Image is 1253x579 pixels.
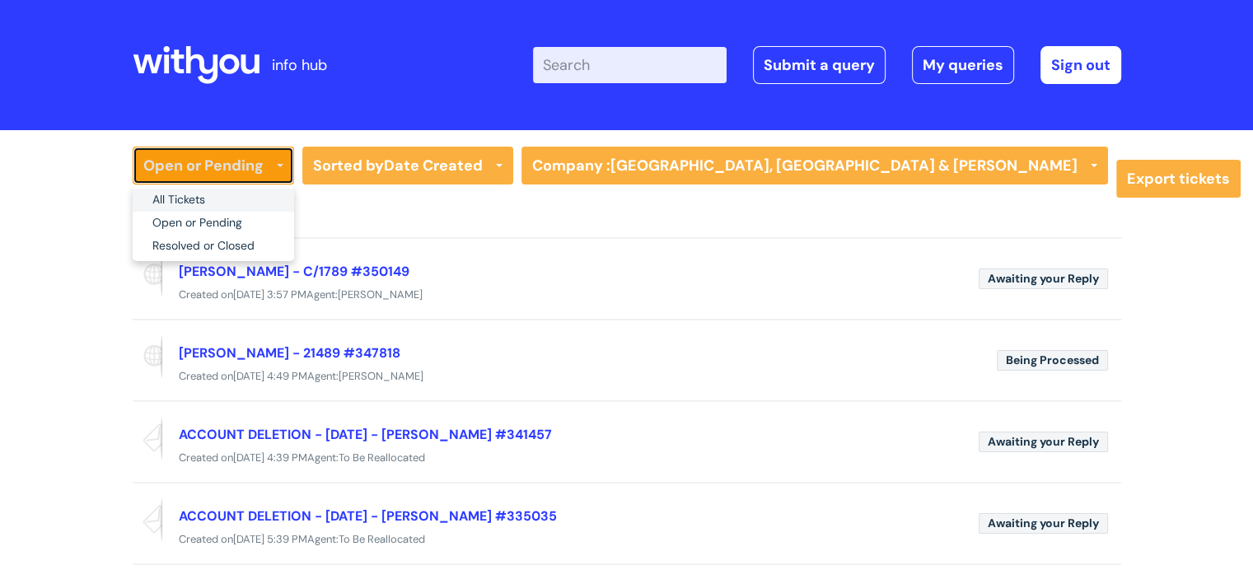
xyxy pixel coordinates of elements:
[533,46,1121,84] div: | -
[979,268,1108,289] span: Awaiting your Reply
[233,532,307,546] span: [DATE] 5:39 PM
[339,369,423,383] span: [PERSON_NAME]
[912,46,1014,84] a: My queries
[339,532,425,546] span: To Be Reallocated
[610,156,1078,175] strong: [GEOGRAPHIC_DATA], [GEOGRAPHIC_DATA] & [PERSON_NAME]
[133,235,294,258] a: Resolved or Closed
[133,367,1121,387] div: Created on Agent:
[339,451,425,465] span: To Be Reallocated
[979,432,1108,452] span: Awaiting your Reply
[133,497,162,543] span: Reported via email
[179,507,557,525] a: ACCOUNT DELETION - [DATE] - [PERSON_NAME] #335035
[133,252,162,298] span: Reported via portal
[133,448,1121,469] div: Created on Agent:
[233,287,306,301] span: [DATE] 3:57 PM
[133,212,294,235] a: Open or Pending
[233,369,307,383] span: [DATE] 4:49 PM
[179,263,409,280] a: [PERSON_NAME] - C/1789 #350149
[133,147,294,184] a: Open or Pending
[533,47,727,83] input: Search
[1116,160,1241,198] a: Export tickets
[753,46,886,84] a: Submit a query
[133,415,162,461] span: Reported via email
[179,344,400,362] a: [PERSON_NAME] - 21489 #347818
[133,530,1121,550] div: Created on Agent:
[272,52,327,78] p: info hub
[233,451,307,465] span: [DATE] 4:39 PM
[302,147,513,184] a: Sorted byDate Created
[997,350,1108,371] span: Being Processed
[521,147,1108,184] a: Company :[GEOGRAPHIC_DATA], [GEOGRAPHIC_DATA] & [PERSON_NAME]
[338,287,423,301] span: [PERSON_NAME]
[179,426,552,443] a: ACCOUNT DELETION - [DATE] - [PERSON_NAME] #341457
[133,189,294,212] a: All Tickets
[979,513,1108,534] span: Awaiting your Reply
[1040,46,1121,84] a: Sign out
[133,285,1121,306] div: Created on Agent:
[133,334,162,380] span: Reported via portal
[384,156,483,175] b: Date Created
